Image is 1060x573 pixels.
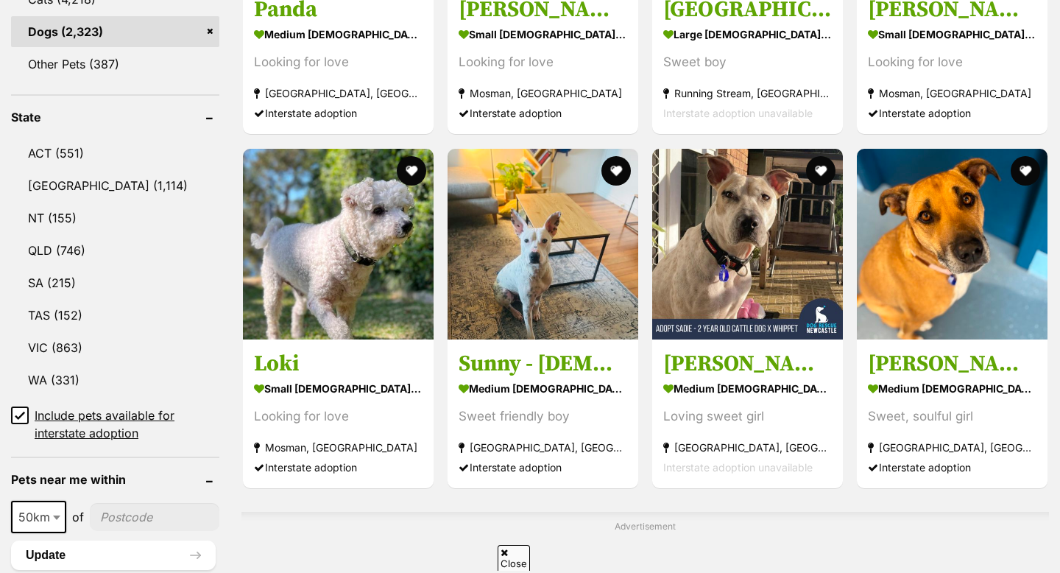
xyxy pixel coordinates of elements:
a: ACT (551) [11,138,219,169]
img: Sadie - 2 Year Old Cattle Dog x - Australian Cattle Dog x Whippet Dog [652,149,843,340]
a: TAS (152) [11,300,219,331]
h3: Loki [254,350,423,378]
span: 50km [11,501,66,533]
button: favourite [1011,156,1040,186]
div: Interstate adoption [868,457,1036,477]
div: Sweet boy [663,53,832,73]
span: Interstate adoption unavailable [663,108,813,120]
div: Interstate adoption [254,457,423,477]
strong: small [DEMOGRAPHIC_DATA] Dog [459,24,627,46]
h3: [PERSON_NAME] - [DEMOGRAPHIC_DATA] Cattle Dog x [663,350,832,378]
a: Other Pets (387) [11,49,219,80]
img: Loki - Bichon Frise Dog [243,149,434,340]
strong: Mosman, [GEOGRAPHIC_DATA] [868,84,1036,104]
h3: Sunny - [DEMOGRAPHIC_DATA] Cattle Dog X [459,350,627,378]
a: WA (331) [11,365,219,396]
strong: medium [DEMOGRAPHIC_DATA] Dog [254,24,423,46]
button: favourite [601,156,631,186]
div: Sweet friendly boy [459,407,627,426]
div: Interstate adoption [868,104,1036,124]
span: of [72,508,84,526]
strong: [GEOGRAPHIC_DATA], [GEOGRAPHIC_DATA] [868,437,1036,457]
div: Looking for love [459,53,627,73]
a: Dogs (2,323) [11,16,219,47]
strong: medium [DEMOGRAPHIC_DATA] Dog [868,378,1036,399]
a: [PERSON_NAME] - [DEMOGRAPHIC_DATA] Cattle Dog x medium [DEMOGRAPHIC_DATA] Dog Loving sweet girl [... [652,339,843,488]
img: Sunny - 1 Year Old Cattle Dog X - Australian Cattle Dog [448,149,638,340]
a: [GEOGRAPHIC_DATA] (1,114) [11,170,219,201]
a: Sunny - [DEMOGRAPHIC_DATA] Cattle Dog X medium [DEMOGRAPHIC_DATA] Dog Sweet friendly boy [GEOGRAP... [448,339,638,488]
header: State [11,110,219,124]
div: Interstate adoption [459,104,627,124]
a: [PERSON_NAME] - [DEMOGRAPHIC_DATA] Staffy X Mastiff medium [DEMOGRAPHIC_DATA] Dog Sweet, soulful ... [857,339,1047,488]
strong: [GEOGRAPHIC_DATA], [GEOGRAPHIC_DATA] [663,437,832,457]
button: Update [11,541,216,570]
input: postcode [90,503,219,531]
strong: medium [DEMOGRAPHIC_DATA] Dog [459,378,627,399]
span: Close [498,545,530,571]
strong: [GEOGRAPHIC_DATA], [GEOGRAPHIC_DATA] [459,437,627,457]
strong: medium [DEMOGRAPHIC_DATA] Dog [663,378,832,399]
strong: Running Stream, [GEOGRAPHIC_DATA] [663,84,832,104]
a: NT (155) [11,203,219,233]
span: 50km [13,507,65,527]
div: Loving sweet girl [663,407,832,426]
div: Looking for love [868,53,1036,73]
div: Interstate adoption [459,457,627,477]
strong: Mosman, [GEOGRAPHIC_DATA] [254,437,423,457]
a: QLD (746) [11,235,219,266]
span: Interstate adoption unavailable [663,461,813,474]
button: favourite [397,156,426,186]
a: Loki small [DEMOGRAPHIC_DATA] Dog Looking for love Mosman, [GEOGRAPHIC_DATA] Interstate adoption [243,339,434,488]
div: Interstate adoption [254,104,423,124]
div: Looking for love [254,53,423,73]
a: Include pets available for interstate adoption [11,407,219,442]
button: favourite [806,156,835,186]
strong: Mosman, [GEOGRAPHIC_DATA] [459,84,627,104]
strong: small [DEMOGRAPHIC_DATA] Dog [868,24,1036,46]
img: Gidget - 6 Year Old Staffy X Mastiff - American Staffordshire Terrier x Mastiff Dog [857,149,1047,340]
a: VIC (863) [11,332,219,363]
div: Sweet, soulful girl [868,407,1036,426]
strong: [GEOGRAPHIC_DATA], [GEOGRAPHIC_DATA] [254,84,423,104]
strong: large [DEMOGRAPHIC_DATA] Dog [663,24,832,46]
span: Include pets available for interstate adoption [35,407,219,442]
a: SA (215) [11,267,219,298]
div: Looking for love [254,407,423,426]
strong: small [DEMOGRAPHIC_DATA] Dog [254,378,423,399]
h3: [PERSON_NAME] - [DEMOGRAPHIC_DATA] Staffy X Mastiff [868,350,1036,378]
header: Pets near me within [11,473,219,486]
